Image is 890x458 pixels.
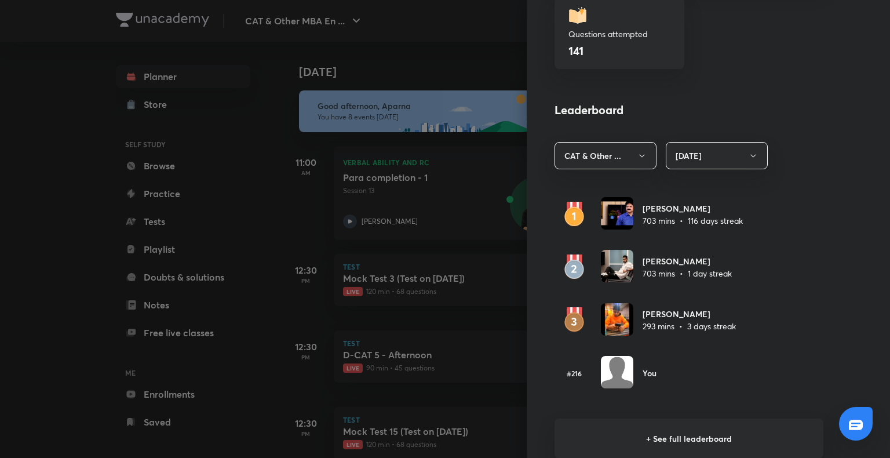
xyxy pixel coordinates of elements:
img: rank3.svg [555,307,594,333]
p: Questions attempted [568,28,670,40]
img: rank2.svg [555,255,594,280]
img: Avatar [601,197,633,230]
p: 703 mins • 116 days streak [643,215,743,227]
h6: [PERSON_NAME] [643,202,743,215]
img: Avatar [601,303,633,336]
h6: [PERSON_NAME] [643,255,732,267]
h6: You [643,367,656,379]
h4: 141 [568,43,583,59]
h6: #216 [555,368,594,379]
button: CAT & Other ... [555,142,656,169]
p: 703 mins • 1 day streak [643,267,732,279]
button: [DATE] [666,142,768,169]
img: Avatar [601,356,633,388]
h6: [PERSON_NAME] [643,308,736,320]
img: rank1.svg [555,202,594,227]
img: Avatar [601,250,633,282]
p: 293 mins • 3 days streak [643,320,736,332]
h4: Leaderboard [555,101,823,119]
